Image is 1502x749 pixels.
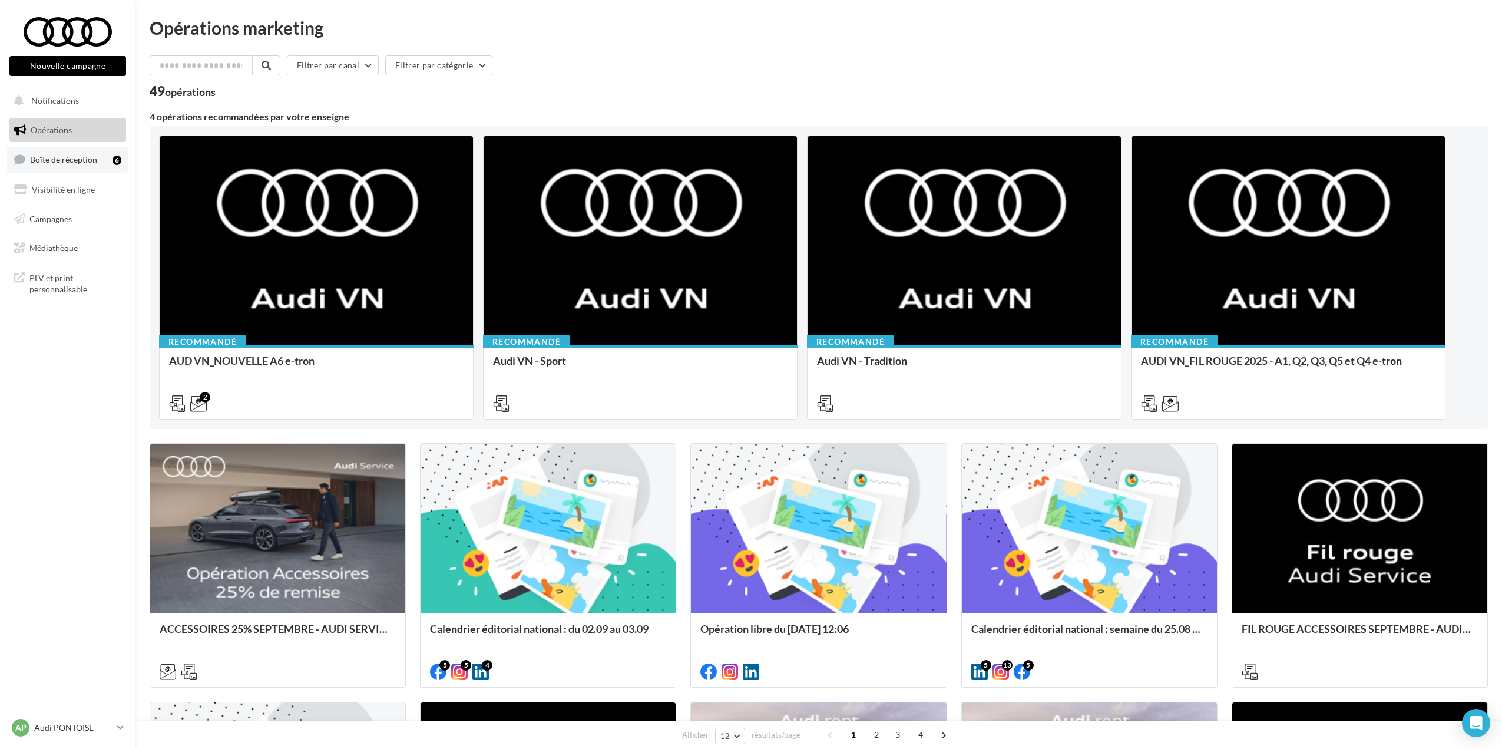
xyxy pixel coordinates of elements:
[844,725,863,744] span: 1
[807,335,894,348] div: Recommandé
[700,623,937,646] div: Opération libre du [DATE] 12:06
[7,265,128,300] a: PLV et print personnalisable
[888,725,907,744] span: 3
[911,725,930,744] span: 4
[439,660,450,671] div: 5
[7,236,128,260] a: Médiathèque
[1242,623,1478,646] div: FIL ROUGE ACCESSOIRES SEPTEMBRE - AUDI SERVICE
[752,730,800,741] span: résultats/page
[15,722,27,734] span: AP
[720,731,730,741] span: 12
[29,213,72,223] span: Campagnes
[29,270,121,295] span: PLV et print personnalisable
[34,722,113,734] p: Audi PONTOISE
[169,355,464,378] div: AUD VN_NOUVELLE A6 e-tron
[150,19,1488,37] div: Opérations marketing
[9,56,126,76] button: Nouvelle campagne
[150,85,216,98] div: 49
[1131,335,1218,348] div: Recommandé
[7,118,128,143] a: Opérations
[160,623,396,646] div: ACCESSOIRES 25% SEPTEMBRE - AUDI SERVICE
[31,125,72,135] span: Opérations
[113,156,121,165] div: 6
[461,660,471,671] div: 5
[31,95,79,105] span: Notifications
[7,88,124,113] button: Notifications
[385,55,492,75] button: Filtrer par catégorie
[200,392,210,402] div: 2
[971,623,1207,646] div: Calendrier éditorial national : semaine du 25.08 au 31.08
[483,335,570,348] div: Recommandé
[682,730,709,741] span: Afficher
[32,184,95,194] span: Visibilité en ligne
[1002,660,1013,671] div: 13
[1023,660,1034,671] div: 5
[1141,355,1435,378] div: AUDI VN_FIL ROUGE 2025 - A1, Q2, Q3, Q5 et Q4 e-tron
[150,112,1488,121] div: 4 opérations recommandées par votre enseigne
[430,623,666,646] div: Calendrier éditorial national : du 02.09 au 03.09
[817,355,1111,378] div: Audi VN - Tradition
[9,717,126,739] a: AP Audi PONTOISE
[30,154,97,164] span: Boîte de réception
[867,725,886,744] span: 2
[493,355,788,378] div: Audi VN - Sport
[715,728,745,744] button: 12
[287,55,379,75] button: Filtrer par canal
[159,335,246,348] div: Recommandé
[7,147,128,172] a: Boîte de réception6
[7,177,128,202] a: Visibilité en ligne
[1462,709,1490,737] div: Open Intercom Messenger
[29,243,78,253] span: Médiathèque
[165,87,216,97] div: opérations
[482,660,492,671] div: 4
[981,660,991,671] div: 5
[7,207,128,232] a: Campagnes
